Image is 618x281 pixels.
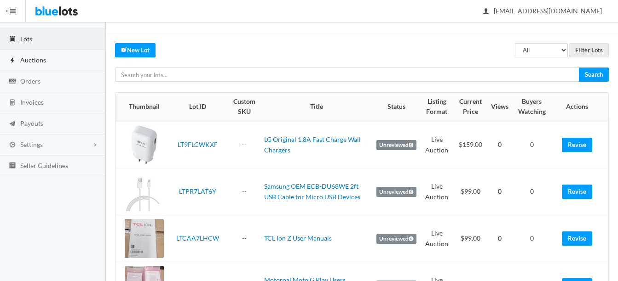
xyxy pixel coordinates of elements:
[20,98,44,106] span: Invoices
[20,56,46,64] span: Auctions
[176,234,219,242] a: LTCAA7LHCW
[8,99,17,107] ion-icon: calculator
[264,234,332,242] a: TCL Ion Z User Manuals
[487,93,512,121] th: Views
[242,187,247,195] a: --
[481,7,491,16] ion-icon: person
[512,169,551,215] td: 0
[20,119,43,127] span: Payouts
[178,140,218,148] a: LT9FLCWKXF
[264,135,361,154] a: LG Original 1.8A Fast Charge Wall Chargers
[115,43,156,57] a: createNew Lot
[512,215,551,262] td: 0
[8,141,17,150] ion-icon: cog
[228,93,260,121] th: Custom SKU
[562,185,592,199] a: Revise
[484,7,602,15] span: [EMAIL_ADDRESS][DOMAIN_NAME]
[376,234,416,244] label: Unreviewed
[420,215,454,262] td: Live Auction
[487,215,512,262] td: 0
[512,121,551,169] td: 0
[454,121,487,169] td: $159.00
[260,93,373,121] th: Title
[20,35,32,43] span: Lots
[264,182,360,201] a: Samsung OEM ECB-DU68WE 2ft USB Cable for Micro USB Devices
[569,43,609,57] input: Filter Lots
[167,93,228,121] th: Lot ID
[562,138,592,152] a: Revise
[20,77,40,85] span: Orders
[20,162,68,169] span: Seller Guidelines
[8,78,17,86] ion-icon: cash
[376,187,416,197] label: Unreviewed
[487,169,512,215] td: 0
[8,14,17,23] ion-icon: speedometer
[8,35,17,44] ion-icon: clipboard
[454,93,487,121] th: Current Price
[420,93,454,121] th: Listing Format
[179,187,216,195] a: LTPR7LAT6Y
[551,93,608,121] th: Actions
[376,140,416,150] label: Unreviewed
[116,93,167,121] th: Thumbnail
[420,121,454,169] td: Live Auction
[512,93,551,121] th: Buyers Watching
[8,56,17,65] ion-icon: flash
[242,234,247,242] a: --
[454,169,487,215] td: $99.00
[20,140,43,148] span: Settings
[487,121,512,169] td: 0
[121,46,127,52] ion-icon: create
[242,140,247,148] a: --
[373,93,420,121] th: Status
[8,120,17,129] ion-icon: paper plane
[115,67,579,82] input: Search your lots...
[454,215,487,262] td: $99.00
[420,169,454,215] td: Live Auction
[8,162,17,170] ion-icon: list box
[562,231,592,246] a: Revise
[579,67,609,82] input: Search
